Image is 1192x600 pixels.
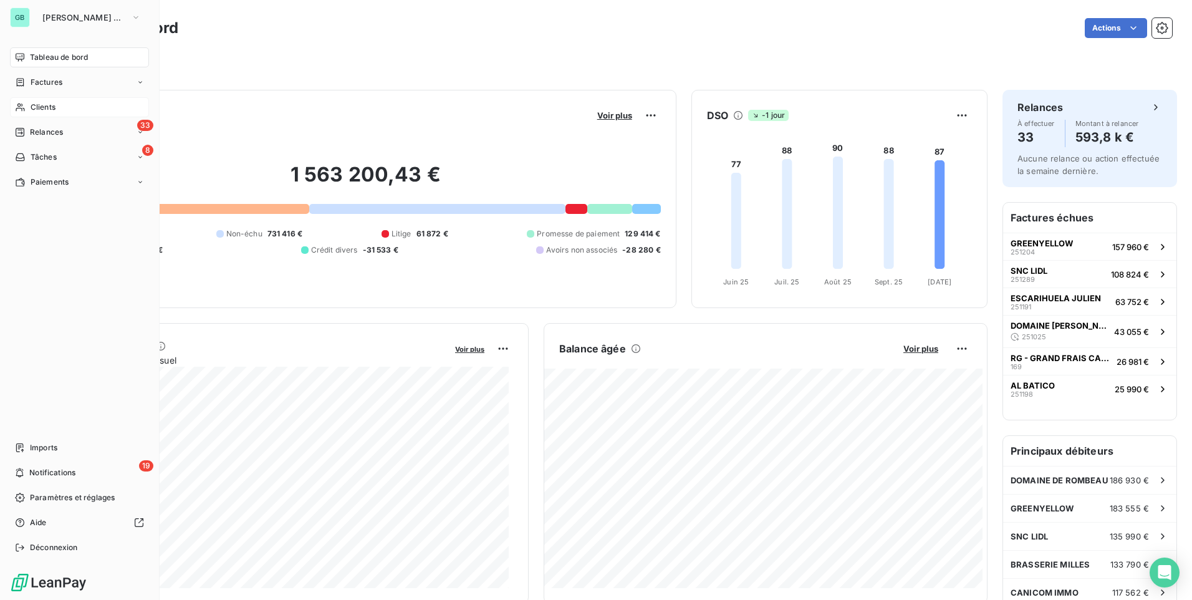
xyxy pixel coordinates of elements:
[30,517,47,528] span: Aide
[1110,503,1149,513] span: 183 555 €
[1011,293,1101,303] span: ESCARIHUELA JULIEN
[1115,297,1149,307] span: 63 752 €
[1114,327,1149,337] span: 43 055 €
[903,344,938,354] span: Voir plus
[1011,248,1035,256] span: 251204
[10,7,30,27] div: GB
[824,278,852,286] tspan: Août 25
[774,278,799,286] tspan: Juil. 25
[139,460,153,472] span: 19
[363,244,398,256] span: -31 533 €
[451,343,488,354] button: Voir plus
[30,492,115,503] span: Paramètres et réglages
[416,228,448,240] span: 61 872 €
[1011,353,1112,363] span: RG - GRAND FRAIS CARRE D'OR
[875,278,903,286] tspan: Sept. 25
[1017,127,1055,147] h4: 33
[1011,531,1048,541] span: SNC LIDL
[1011,390,1033,398] span: 251198
[1003,203,1176,233] h6: Factures échues
[597,110,632,120] span: Voir plus
[1011,588,1079,598] span: CANICOM IMMO
[1011,303,1031,311] span: 251191
[1017,153,1160,176] span: Aucune relance ou action effectuée la semaine dernière.
[1011,321,1109,331] span: DOMAINE [PERSON_NAME]
[31,77,62,88] span: Factures
[1110,531,1149,541] span: 135 990 €
[707,108,728,123] h6: DSO
[10,573,87,593] img: Logo LeanPay
[311,244,358,256] span: Crédit divers
[537,228,620,240] span: Promesse de paiement
[1117,357,1149,367] span: 26 981 €
[31,102,55,113] span: Clients
[30,127,63,138] span: Relances
[1011,475,1108,485] span: DOMAINE DE ROMBEAU
[267,228,302,240] span: 731 416 €
[1111,269,1149,279] span: 108 824 €
[594,110,636,121] button: Voir plus
[1011,503,1074,513] span: GREENYELLOW
[226,228,262,240] span: Non-échu
[1003,436,1176,466] h6: Principaux débiteurs
[1110,559,1149,569] span: 133 790 €
[1011,363,1022,370] span: 169
[1075,127,1139,147] h4: 593,8 k €
[70,354,446,367] span: Chiffre d'affaires mensuel
[1003,375,1176,402] button: AL BATICO25119825 990 €
[1011,238,1073,248] span: GREENYELLOW
[1110,475,1149,485] span: 186 930 €
[1003,347,1176,375] button: RG - GRAND FRAIS CARRE D'OR16926 981 €
[1022,333,1046,341] span: 251025
[31,177,69,188] span: Paiements
[29,467,75,478] span: Notifications
[1112,588,1149,598] span: 117 562 €
[723,278,749,286] tspan: Juin 25
[455,345,484,354] span: Voir plus
[622,244,660,256] span: -28 280 €
[70,162,661,200] h2: 1 563 200,43 €
[30,442,57,453] span: Imports
[10,513,149,533] a: Aide
[928,278,951,286] tspan: [DATE]
[1017,120,1055,127] span: À effectuer
[1003,288,1176,315] button: ESCARIHUELA JULIEN25119163 752 €
[1003,315,1176,347] button: DOMAINE [PERSON_NAME]25102543 055 €
[1011,380,1055,390] span: AL BATICO
[1011,266,1047,276] span: SNC LIDL
[546,244,617,256] span: Avoirs non associés
[1150,558,1180,588] div: Open Intercom Messenger
[31,152,57,163] span: Tâches
[1011,276,1035,283] span: 251289
[1085,18,1147,38] button: Actions
[748,110,789,121] span: -1 jour
[1003,260,1176,288] button: SNC LIDL251289108 824 €
[137,120,153,131] span: 33
[392,228,411,240] span: Litige
[30,542,78,553] span: Déconnexion
[42,12,126,22] span: [PERSON_NAME] BTP
[1017,100,1063,115] h6: Relances
[1075,120,1139,127] span: Montant à relancer
[559,341,626,356] h6: Balance âgée
[142,145,153,156] span: 8
[1115,384,1149,394] span: 25 990 €
[1112,242,1149,252] span: 157 960 €
[900,343,942,354] button: Voir plus
[1011,559,1090,569] span: BRASSERIE MILLES
[625,228,660,240] span: 129 414 €
[30,52,88,63] span: Tableau de bord
[1003,233,1176,260] button: GREENYELLOW251204157 960 €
